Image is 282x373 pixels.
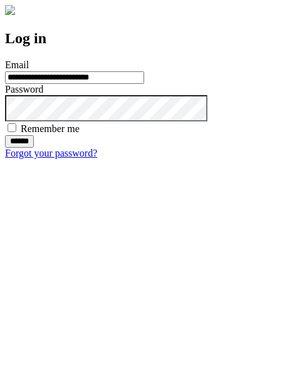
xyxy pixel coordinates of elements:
label: Email [5,59,29,70]
a: Forgot your password? [5,148,97,158]
img: logo-4e3dc11c47720685a147b03b5a06dd966a58ff35d612b21f08c02c0306f2b779.png [5,5,15,15]
label: Password [5,84,43,95]
h2: Log in [5,30,277,47]
label: Remember me [21,123,80,134]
